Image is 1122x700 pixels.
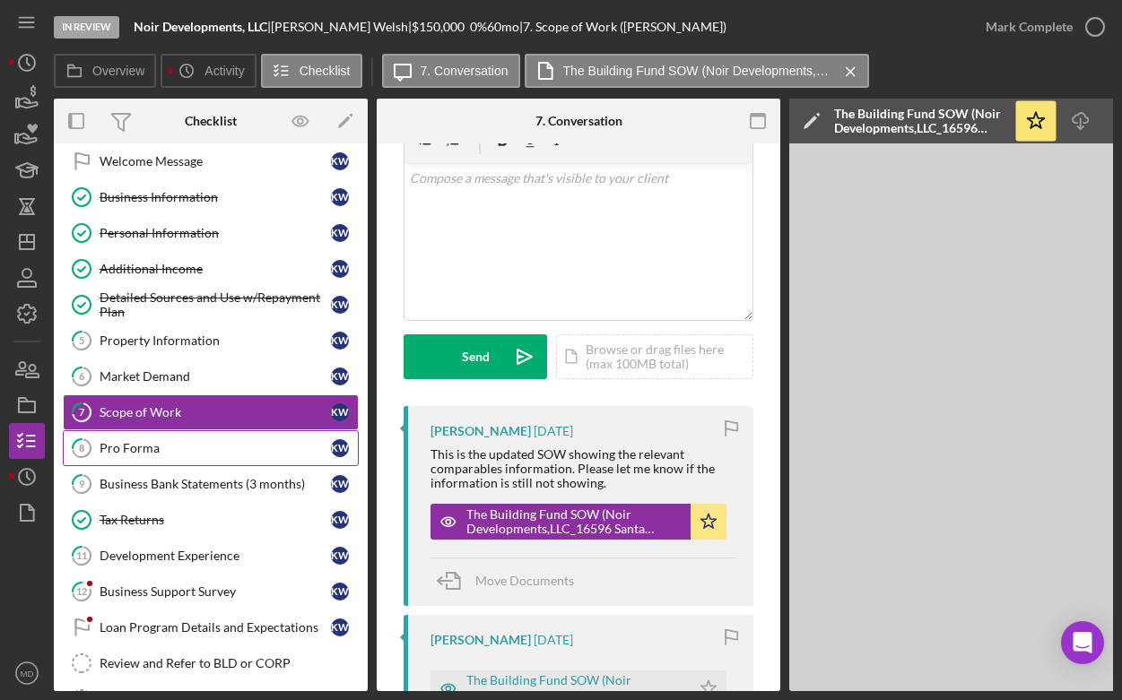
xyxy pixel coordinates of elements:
[421,64,509,78] label: 7. Conversation
[412,19,465,34] span: $150,000
[100,620,331,635] div: Loan Program Details and Expectations
[100,262,331,276] div: Additional Income
[968,9,1113,45] button: Mark Complete
[63,538,359,574] a: 11Development ExperienceKW
[100,656,358,670] div: Review and Refer to BLD or CORP
[76,549,87,561] tspan: 11
[100,477,331,491] div: Business Bank Statements (3 months)
[63,609,359,645] a: Loan Program Details and ExpectationsKW
[475,573,574,588] span: Move Documents
[431,633,531,647] div: [PERSON_NAME]
[431,424,531,438] div: [PERSON_NAME]
[261,54,362,88] button: Checklist
[331,475,349,493] div: K W
[986,9,1073,45] div: Mark Complete
[79,334,84,346] tspan: 5
[100,405,331,419] div: Scope of Work
[63,179,359,215] a: Business InformationKW
[271,20,412,34] div: [PERSON_NAME] Welsh |
[404,334,547,379] button: Send
[1061,621,1104,664] div: Open Intercom Messenger
[79,370,85,382] tspan: 6
[63,574,359,609] a: 12Business Support SurveyKW
[487,20,519,34] div: 60 mo
[63,430,359,466] a: 8Pro FormaKW
[100,369,331,384] div: Market Demand
[134,19,267,34] b: Noir Developments, LLC
[431,447,735,490] div: This is the updated SOW showing the relevant comparables information. Please let me know if the i...
[100,441,331,455] div: Pro Forma
[63,466,359,502] a: 9Business Bank Statements (3 months)KW
[525,54,869,88] button: The Building Fund SOW (Noir Developments,LLC_16596 Santa [PERSON_NAME] Dr_[DATE]).xlsx
[331,583,349,601] div: K W
[63,359,359,394] a: 6Market DemandKW
[100,154,331,169] div: Welcome Message
[331,403,349,421] div: K W
[54,16,119,39] div: In Review
[54,54,156,88] button: Overview
[535,114,622,128] div: 7. Conversation
[382,54,520,88] button: 7. Conversation
[466,507,682,536] div: The Building Fund SOW (Noir Developments,LLC_16596 Santa [PERSON_NAME] Dr_[DATE]).xlsx
[470,20,487,34] div: 0 %
[76,585,87,597] tspan: 12
[331,511,349,529] div: K W
[92,64,144,78] label: Overview
[63,645,359,681] a: Review and Refer to BLD or CORP
[79,442,84,454] tspan: 8
[834,107,1005,135] div: The Building Fund SOW (Noir Developments,LLC_16596 Santa [PERSON_NAME] Dr_[DATE]).xlsx
[100,290,331,319] div: Detailed Sources and Use w/Repayment Plan
[331,152,349,170] div: K W
[100,226,331,240] div: Personal Information
[100,549,331,563] div: Development Experience
[331,296,349,314] div: K W
[185,114,237,128] div: Checklist
[331,260,349,278] div: K W
[134,20,271,34] div: |
[331,367,349,385] div: K W
[79,478,85,489] tspan: 9
[63,502,359,538] a: Tax ReturnsKW
[63,215,359,251] a: Personal InformationKW
[331,332,349,350] div: K W
[519,20,726,34] div: | 7. Scope of Work ([PERSON_NAME])
[563,64,832,78] label: The Building Fund SOW (Noir Developments,LLC_16596 Santa [PERSON_NAME] Dr_[DATE]).xlsx
[63,323,359,359] a: 5Property InformationKW
[161,54,256,88] button: Activity
[79,406,85,418] tspan: 7
[331,188,349,206] div: K W
[462,334,490,379] div: Send
[63,287,359,323] a: Detailed Sources and Use w/Repayment PlanKW
[204,64,244,78] label: Activity
[300,64,351,78] label: Checklist
[331,224,349,242] div: K W
[331,618,349,636] div: K W
[63,394,359,430] a: 7Scope of WorkKW
[100,584,331,599] div: Business Support Survey
[534,424,573,438] time: 2025-08-12 15:39
[534,633,573,647] time: 2025-07-05 19:33
[63,251,359,287] a: Additional IncomeKW
[100,190,331,204] div: Business Information
[100,333,331,348] div: Property Information
[9,655,45,691] button: MD
[100,513,331,527] div: Tax Returns
[21,669,34,678] text: MD
[331,547,349,565] div: K W
[331,439,349,457] div: K W
[431,558,592,603] button: Move Documents
[431,504,726,540] button: The Building Fund SOW (Noir Developments,LLC_16596 Santa [PERSON_NAME] Dr_[DATE]).xlsx
[63,143,359,179] a: Welcome MessageKW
